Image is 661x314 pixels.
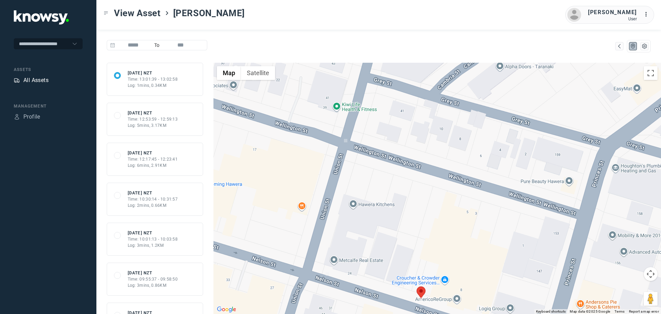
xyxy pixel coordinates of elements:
div: Time: 12:17:45 - 12:23:41 [128,156,178,162]
button: Show satellite imagery [241,66,275,80]
div: Time: 12:53:59 - 12:59:13 [128,116,178,122]
div: Profile [14,114,20,120]
img: Application Logo [14,10,69,24]
span: To [151,40,162,50]
div: [PERSON_NAME] [588,8,637,17]
div: Profile [23,113,40,121]
div: Time: 10:01:13 - 10:03:58 [128,236,178,242]
div: Toggle Menu [104,11,108,16]
div: Log: 6mins, 2.91KM [128,162,178,169]
button: Drag Pegman onto the map to open Street View [644,292,658,306]
div: : [644,10,652,20]
div: [DATE] NZT [128,190,178,196]
a: Terms (opens in new tab) [615,310,625,313]
div: Log: 2mins, 0.66KM [128,202,178,209]
div: [DATE] NZT [128,150,178,156]
a: AssetsAll Assets [14,76,49,84]
div: Time: 10:30:14 - 10:31:57 [128,196,178,202]
div: All Assets [23,76,49,84]
div: Time: 13:01:39 - 13:02:58 [128,76,178,82]
span: [PERSON_NAME] [173,7,245,19]
div: Log: 3mins, 1.2KM [128,242,178,249]
button: Show street map [217,66,241,80]
div: [DATE] NZT [128,110,178,116]
div: > [164,10,170,16]
tspan: ... [644,12,651,17]
div: Log: 3mins, 0.86KM [128,282,178,288]
div: [DATE] NZT [128,70,178,76]
button: Map camera controls [644,267,658,281]
a: Open this area in Google Maps (opens a new window) [215,305,238,314]
div: Assets [14,77,20,83]
a: ProfileProfile [14,113,40,121]
img: avatar.png [567,8,581,22]
div: Management [14,103,83,109]
div: Time: 09:55:37 - 09:58:50 [128,276,178,282]
button: Toggle fullscreen view [644,66,658,80]
img: Google [215,305,238,314]
button: Keyboard shortcuts [536,309,566,314]
span: Map data ©2025 Google [570,310,610,313]
div: Log: 5mins, 3.17KM [128,122,178,129]
div: : [644,10,652,19]
div: List [641,43,648,49]
div: User [588,17,637,21]
div: [DATE] NZT [128,230,178,236]
div: Assets [14,67,83,73]
span: View Asset [114,7,161,19]
div: Map [630,43,636,49]
a: Report a map error [629,310,659,313]
div: Log: 1mins, 0.34KM [128,82,178,89]
div: Map [616,43,622,49]
div: [DATE] NZT [128,270,178,276]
